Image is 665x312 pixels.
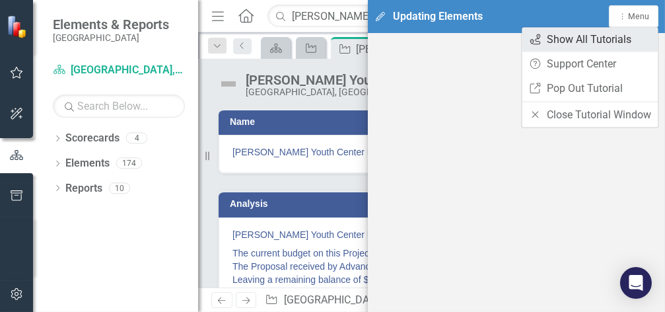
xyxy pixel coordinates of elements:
[609,5,658,27] button: Menu
[230,117,638,127] h3: Name
[356,41,460,58] div: [PERSON_NAME] Youth Center Roof Replacement
[65,181,102,196] a: Reports
[267,5,454,28] input: Search ClearPoint...
[522,52,658,77] a: Support Center
[116,158,142,169] div: 174
[218,73,239,95] img: Not Defined
[53,32,169,43] small: [GEOGRAPHIC_DATA]
[522,103,658,128] a: Close Tutorial Window
[232,244,631,289] p: The current budget on this Project is $143,000.00 The Proposal received by Advance Roofing throug...
[126,133,147,144] div: 4
[7,15,30,38] img: ClearPoint Strategy
[230,199,425,209] h3: Analysis
[246,87,431,97] div: [GEOGRAPHIC_DATA], [GEOGRAPHIC_DATA] Business Initiatives
[109,182,130,194] div: 10
[628,12,649,21] span: Menu
[53,17,169,32] span: Elements & Reports
[246,73,431,87] div: [PERSON_NAME] Youth Center Roof Replacement
[620,267,652,299] div: Open Intercom Messenger
[522,77,658,101] a: Pop Out Tutorial
[65,156,110,171] a: Elements
[232,228,631,244] p: [PERSON_NAME] Youth Center Roof Replacement:
[393,9,483,24] span: Updating Elements
[53,63,185,78] a: [GEOGRAPHIC_DATA], [GEOGRAPHIC_DATA] Business Initiatives
[522,28,658,52] a: Show All Tutorials
[368,33,665,312] iframe: Updating Elements
[232,145,631,159] span: [PERSON_NAME] Youth Center Roof Replacement
[284,293,580,306] a: [GEOGRAPHIC_DATA], [GEOGRAPHIC_DATA] Business Initiatives
[65,131,120,146] a: Scorecards
[53,95,185,118] input: Search Below...
[265,293,632,308] div: » »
